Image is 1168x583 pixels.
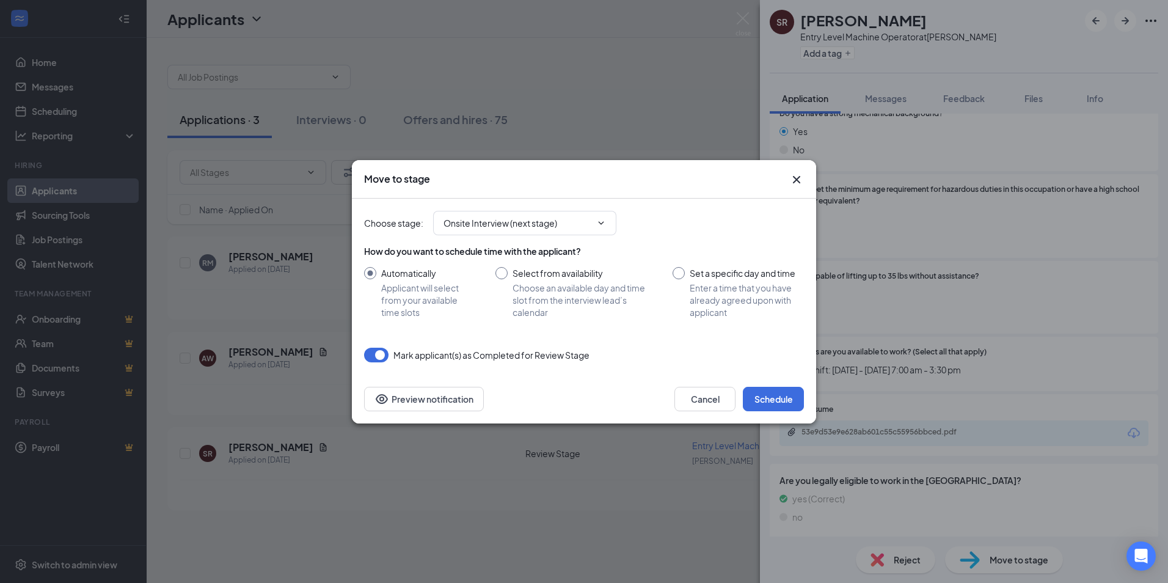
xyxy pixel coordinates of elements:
[743,387,804,411] button: Schedule
[674,387,735,411] button: Cancel
[374,392,389,406] svg: Eye
[596,218,606,228] svg: ChevronDown
[789,172,804,187] button: Close
[789,172,804,187] svg: Cross
[364,245,804,257] div: How do you want to schedule time with the applicant?
[364,216,423,230] span: Choose stage :
[393,348,589,362] span: Mark applicant(s) as Completed for Review Stage
[1126,541,1156,571] div: Open Intercom Messenger
[364,387,484,411] button: Preview notificationEye
[364,172,430,186] h3: Move to stage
